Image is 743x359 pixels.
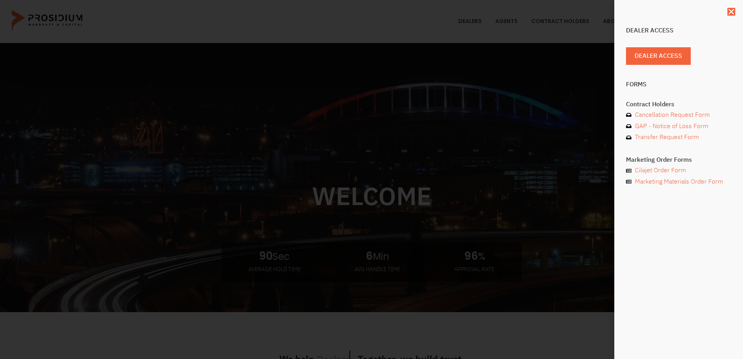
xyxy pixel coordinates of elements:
h4: Contract Holders [626,101,731,107]
span: Transfer Request Form [633,132,699,143]
a: GAP - Notice of Loss Form [626,121,731,132]
a: Dealer Access [626,47,691,65]
a: Marketing Materials Order Form [626,176,731,188]
h4: Dealer Access [626,27,731,34]
a: Cilajet Order Form [626,165,731,176]
a: Close [727,8,735,16]
span: Marketing Materials Order Form [633,176,723,188]
span: GAP - Notice of Loss Form [633,121,708,132]
a: Transfer Request Form [626,132,731,143]
a: Cancellation Request Form [626,109,731,121]
h4: Marketing Order Forms [626,157,731,163]
span: Cancellation Request Form [633,109,710,121]
h4: Forms [626,81,731,88]
span: Dealer Access [635,50,682,62]
span: Cilajet Order Form [633,165,686,176]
